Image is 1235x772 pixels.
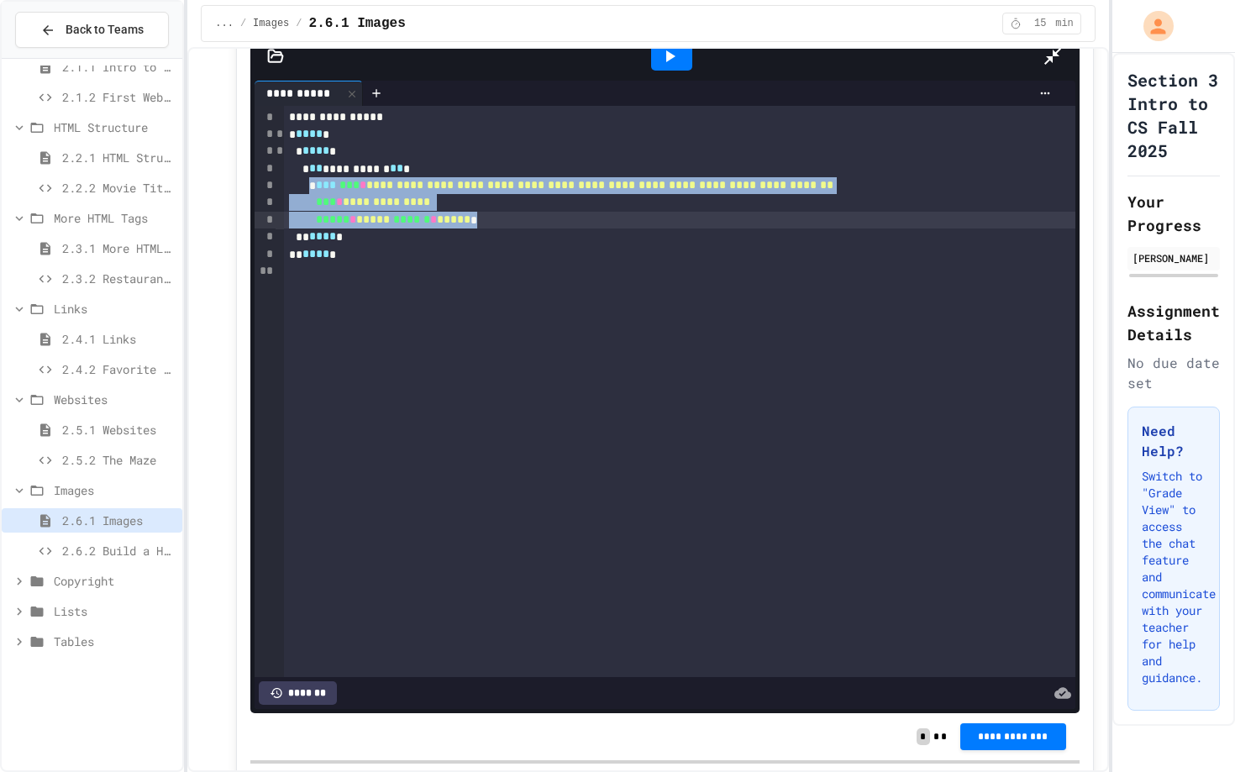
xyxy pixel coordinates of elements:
span: 2.2.1 HTML Structure [62,149,176,166]
div: [PERSON_NAME] [1133,250,1215,265]
span: Tables [54,633,176,650]
div: No due date set [1127,353,1220,393]
span: Images [54,481,176,499]
span: / [296,17,302,30]
p: Switch to "Grade View" to access the chat feature and communicate with your teacher for help and ... [1142,468,1206,686]
div: My Account [1126,7,1178,45]
span: 2.3.2 Restaurant Menu [62,270,176,287]
h2: Assignment Details [1127,299,1220,346]
span: 2.3.1 More HTML Tags [62,239,176,257]
span: Copyright [54,572,176,590]
span: 2.1.2 First Webpage [62,88,176,106]
button: Back to Teams [15,12,169,48]
span: 2.6.1 Images [62,512,176,529]
span: min [1055,17,1074,30]
span: HTML Structure [54,118,176,136]
span: Links [54,300,176,318]
span: 15 [1027,17,1054,30]
h3: Need Help? [1142,421,1206,461]
span: 2.5.2 The Maze [62,451,176,469]
span: / [240,17,246,30]
span: 2.1.1 Intro to HTML [62,58,176,76]
span: 2.6.2 Build a Homepage [62,542,176,559]
span: 2.6.1 Images [309,13,406,34]
span: 2.2.2 Movie Title [62,179,176,197]
span: 2.4.1 Links [62,330,176,348]
h1: Section 3 Intro to CS Fall 2025 [1127,68,1220,162]
span: Websites [54,391,176,408]
span: ... [215,17,234,30]
span: Images [253,17,289,30]
span: Back to Teams [66,21,144,39]
span: 2.4.2 Favorite Links [62,360,176,378]
span: Lists [54,602,176,620]
span: 2.5.1 Websites [62,421,176,439]
h2: Your Progress [1127,190,1220,237]
span: More HTML Tags [54,209,176,227]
